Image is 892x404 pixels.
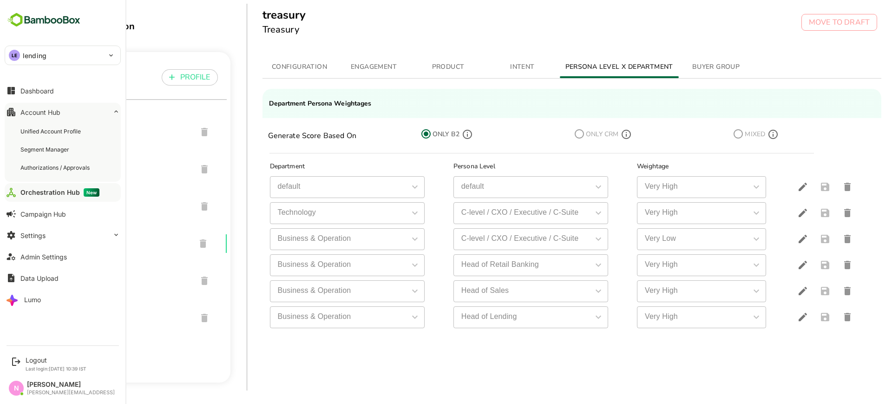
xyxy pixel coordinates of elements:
[20,164,92,172] div: Authorizations / Approvals
[27,390,115,396] div: [PERSON_NAME][EMAIL_ADDRESS]
[5,46,120,65] div: LElending
[384,61,447,73] span: PRODUCT
[5,81,121,100] button: Dashboard
[230,22,273,37] h6: Treasury
[804,280,826,302] button: delete
[23,51,46,60] p: lending
[236,61,299,73] span: CONFIGURATION
[711,128,734,140] span: MIXED
[9,50,20,61] div: LE
[27,381,115,389] div: [PERSON_NAME]
[9,381,24,396] div: N
[5,183,121,202] button: Orchestration HubNew
[399,128,428,140] span: ONLY B2
[11,73,41,84] p: PROFILE
[759,306,781,328] button: edit
[230,159,413,174] th: Department
[230,56,849,78] div: simple tabs
[5,269,121,287] button: Data Upload
[4,151,194,188] div: dep
[413,159,597,174] th: Persona Level
[552,128,587,140] span: ONLY CRM
[759,176,781,198] button: edit
[5,226,121,245] button: Settings
[20,87,54,95] div: Dashboard
[11,238,156,249] span: treasury
[20,210,66,218] div: Campaign Hub
[5,11,83,29] img: BambooboxFullLogoMark.5f36c76dfaba33ec1ec1367b70bb1252.svg
[759,254,781,276] button: edit
[597,159,752,174] th: Weightage
[5,205,121,223] button: Campaign Hub
[20,253,67,261] div: Admin Settings
[26,366,86,371] p: Last login: [DATE] 10:39 IST
[5,103,121,121] button: Account Hub
[236,130,324,141] p: Generate Score Based On
[759,280,781,302] button: edit
[11,126,157,138] span: lending
[759,228,781,250] button: edit
[148,72,178,83] p: PROFILE
[4,113,194,151] div: lending
[459,61,522,73] span: INTENT
[776,17,837,28] p: MOVE TO DRAFT
[430,130,439,139] svg: Values will be updated as per Bamboobox's prediction logic
[20,127,83,135] div: Unified Account Profile
[804,228,826,250] button: delete
[759,202,781,224] button: edit
[589,130,598,139] svg: Values will be updated as per CRM records
[804,306,826,328] button: delete
[5,290,121,309] button: Lumo
[533,61,641,73] span: PERSONA LEVEL X DEPARTMENT
[230,7,273,22] h5: treasury
[736,130,745,139] svg: Wherever empty, values will be updated as per Bamboobox's prediction logic. CRM values will alway...
[20,274,59,282] div: Data Upload
[769,14,845,31] button: MOVE TO DRAFT
[4,225,194,262] div: treasury
[129,69,185,86] button: PROFILE
[804,176,826,198] button: delete
[11,312,157,324] span: aggregator_view
[4,299,194,337] div: aggregator_view
[84,188,99,197] span: New
[20,188,99,197] div: Orchestration Hub
[11,275,157,286] span: cards
[5,247,121,266] button: Admin Settings
[310,61,373,73] span: ENGAGEMENT
[26,356,86,364] div: Logout
[4,188,194,225] div: corebanking
[20,108,60,116] div: Account Hub
[20,146,71,153] div: Segment Manager
[652,61,715,73] span: BUYER GROUP
[804,254,826,276] button: delete
[24,296,41,304] div: Lumo
[236,99,339,109] p: Department Persona Weightages
[11,201,157,212] span: corebanking
[804,202,826,224] button: delete
[20,232,46,239] div: Settings
[11,164,157,175] span: dep
[4,262,194,299] div: cards
[11,20,198,33] div: Profile Configuration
